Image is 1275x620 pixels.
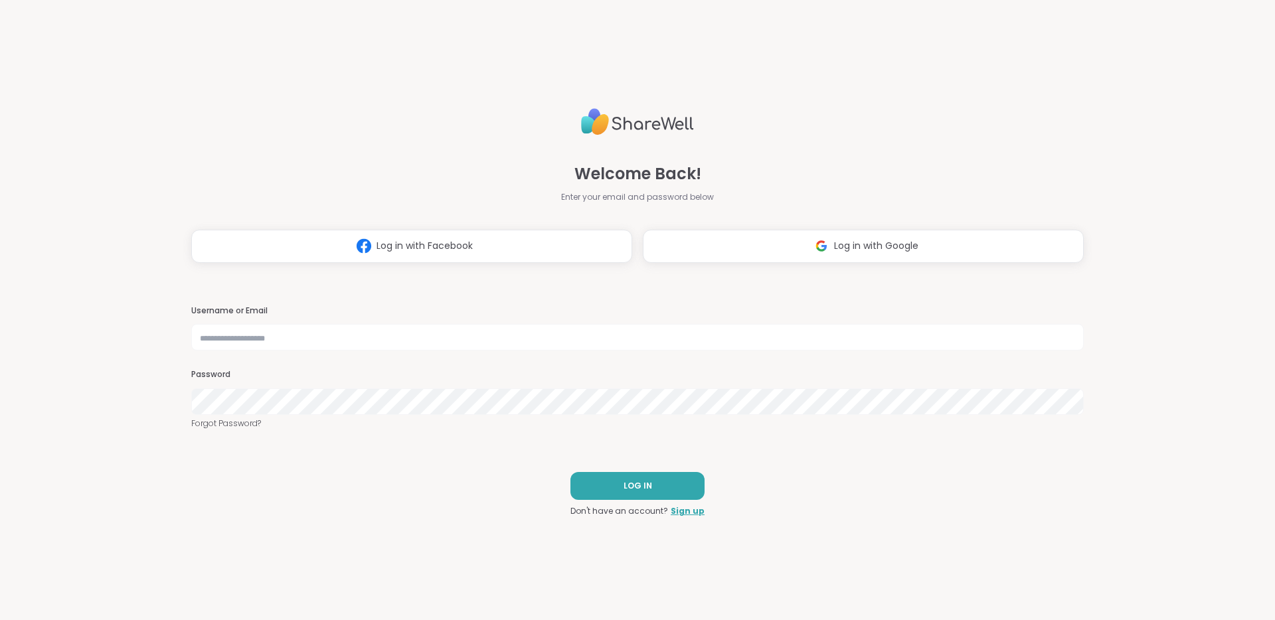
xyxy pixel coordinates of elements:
img: ShareWell Logomark [351,234,377,258]
a: Sign up [671,505,705,517]
span: Enter your email and password below [561,191,714,203]
button: LOG IN [570,472,705,500]
img: ShareWell Logomark [809,234,834,258]
img: ShareWell Logo [581,103,694,141]
span: LOG IN [624,480,652,492]
span: Don't have an account? [570,505,668,517]
span: Welcome Back! [574,162,701,186]
a: Forgot Password? [191,418,1084,429]
h3: Password [191,369,1084,380]
button: Log in with Google [643,230,1084,263]
button: Log in with Facebook [191,230,632,263]
h3: Username or Email [191,305,1084,317]
span: Log in with Google [834,239,918,253]
span: Log in with Facebook [377,239,473,253]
